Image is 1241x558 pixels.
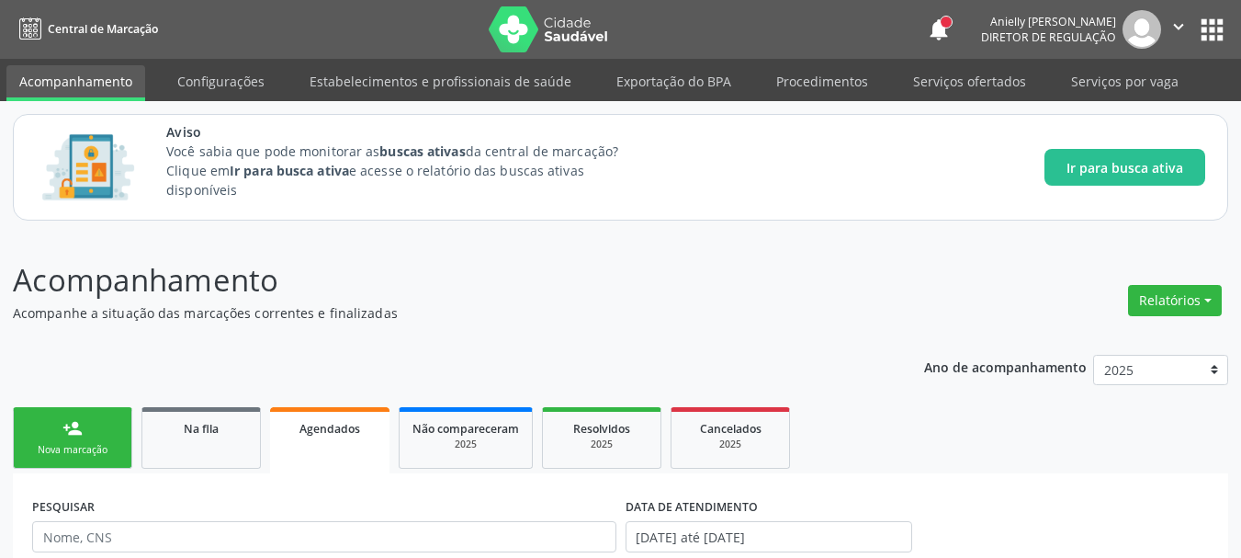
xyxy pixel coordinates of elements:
a: Exportação do BPA [604,65,744,97]
p: Acompanhamento [13,257,863,303]
button: Relatórios [1128,285,1222,316]
span: Central de Marcação [48,21,158,37]
span: Resolvidos [573,421,630,437]
span: Cancelados [700,421,762,437]
i:  [1168,17,1189,37]
a: Estabelecimentos e profissionais de saúde [297,65,584,97]
span: Não compareceram [412,421,519,437]
label: DATA DE ATENDIMENTO [626,493,758,521]
span: Aviso [166,122,652,142]
a: Central de Marcação [13,14,158,44]
a: Configurações [164,65,277,97]
div: Nova marcação [27,443,118,457]
a: Serviços por vaga [1058,65,1191,97]
div: 2025 [412,438,519,451]
div: 2025 [684,438,776,451]
div: 2025 [556,438,648,451]
input: Nome, CNS [32,521,616,552]
button: notifications [926,17,952,42]
span: Diretor de regulação [981,29,1116,45]
span: Na fila [184,421,219,437]
div: person_add [62,418,83,438]
button:  [1161,10,1196,49]
img: Imagem de CalloutCard [36,126,141,209]
div: Anielly [PERSON_NAME] [981,14,1116,29]
a: Acompanhamento [6,65,145,101]
input: Selecione um intervalo [626,521,913,552]
a: Procedimentos [763,65,881,97]
span: Ir para busca ativa [1066,158,1183,177]
button: apps [1196,14,1228,46]
p: Você sabia que pode monitorar as da central de marcação? Clique em e acesse o relatório das busca... [166,142,652,199]
p: Acompanhe a situação das marcações correntes e finalizadas [13,303,863,323]
label: PESQUISAR [32,493,95,521]
img: img [1123,10,1161,49]
strong: Ir para busca ativa [230,162,349,179]
p: Ano de acompanhamento [924,355,1087,378]
span: Agendados [299,421,360,437]
a: Serviços ofertados [900,65,1039,97]
button: Ir para busca ativa [1044,149,1205,186]
strong: buscas ativas [379,142,465,160]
